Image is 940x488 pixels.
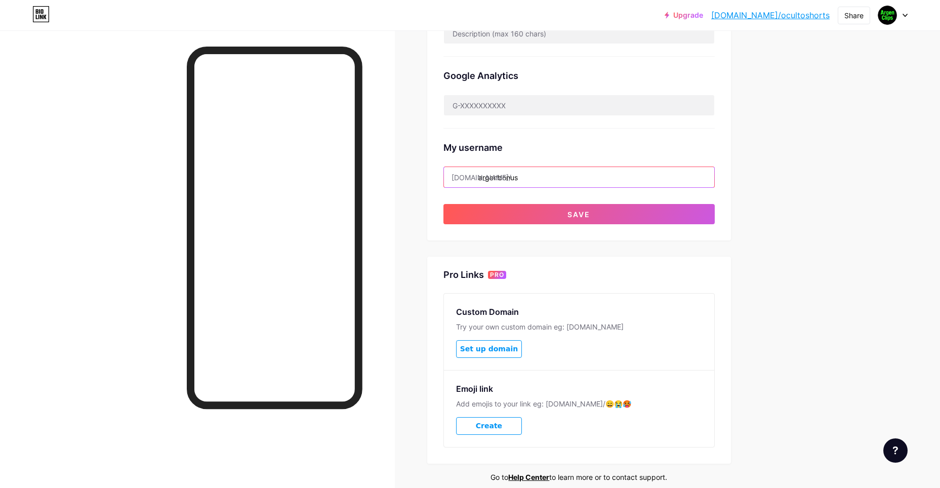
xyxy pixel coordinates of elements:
div: Pro Links [443,269,484,281]
a: Upgrade [665,11,703,19]
div: Add emojis to your link eg: [DOMAIN_NAME]/😄😭🥵 [456,399,702,409]
div: [DOMAIN_NAME]/ [452,172,511,183]
span: Create [476,422,502,430]
div: Go to to learn more or to contact support. [427,472,731,482]
div: Try your own custom domain eg: [DOMAIN_NAME] [456,322,702,332]
div: Share [844,10,864,21]
div: Google Analytics [443,69,715,83]
button: Create [456,417,522,435]
a: [DOMAIN_NAME]/ocultoshorts [711,9,830,21]
input: Description (max 160 chars) [444,23,714,44]
span: Set up domain [460,345,518,353]
img: ocultoshorts [878,6,897,25]
div: Emoji link [456,383,702,395]
button: Set up domain [456,340,522,358]
input: G-XXXXXXXXXX [444,95,714,115]
div: Custom Domain [456,306,702,318]
span: PRO [490,271,504,279]
span: Save [567,210,590,219]
a: Help Center [508,473,549,481]
div: My username [443,141,715,154]
button: Save [443,204,715,224]
input: username [444,167,714,187]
